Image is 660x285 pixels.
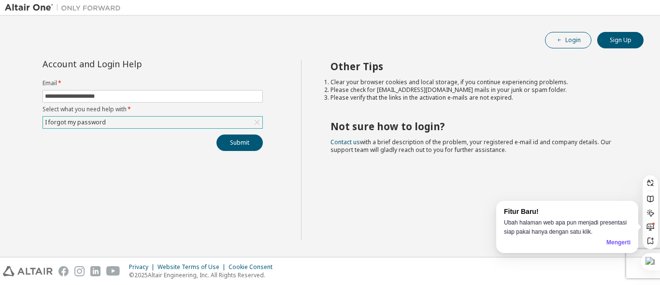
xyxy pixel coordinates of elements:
a: Contact us [330,138,360,146]
div: Cookie Consent [229,263,278,271]
button: Sign Up [597,32,644,48]
button: Submit [216,135,263,151]
p: © 2025 Altair Engineering, Inc. All Rights Reserved. [129,271,278,279]
img: facebook.svg [58,266,69,276]
img: youtube.svg [106,266,120,276]
label: Email [43,79,263,87]
img: Altair One [5,3,126,13]
img: instagram.svg [74,266,85,276]
img: altair_logo.svg [3,266,53,276]
li: Clear your browser cookies and local storage, if you continue experiencing problems. [330,78,627,86]
div: Privacy [129,263,158,271]
div: I forgot my password [43,117,262,128]
div: I forgot my password [43,117,107,128]
button: Login [545,32,591,48]
li: Please check for [EMAIL_ADDRESS][DOMAIN_NAME] mails in your junk or spam folder. [330,86,627,94]
label: Select what you need help with [43,105,263,113]
img: linkedin.svg [90,266,100,276]
h2: Not sure how to login? [330,120,627,133]
div: Website Terms of Use [158,263,229,271]
li: Please verify that the links in the activation e-mails are not expired. [330,94,627,102]
h2: Other Tips [330,60,627,73]
span: with a brief description of the problem, your registered e-mail id and company details. Our suppo... [330,138,611,154]
div: Account and Login Help [43,60,219,68]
